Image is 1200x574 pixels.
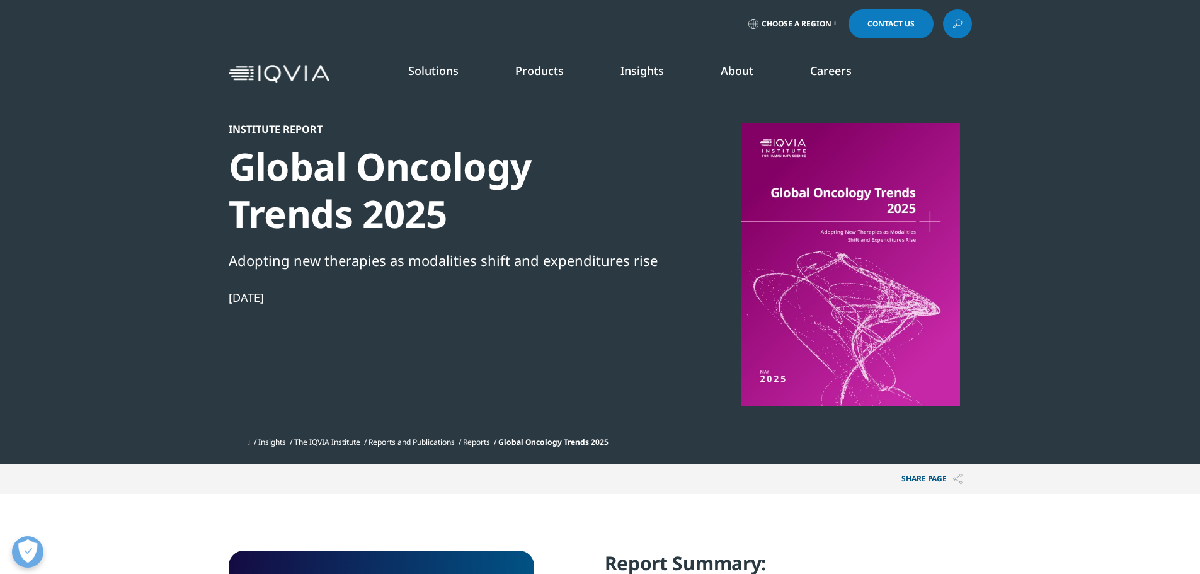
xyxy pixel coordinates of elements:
a: Reports and Publications [369,437,455,447]
span: Global Oncology Trends 2025 [498,437,609,447]
a: About [721,63,753,78]
span: Choose a Region [762,19,831,29]
a: Insights [620,63,664,78]
a: Insights [258,437,286,447]
div: [DATE] [229,290,661,305]
span: Contact Us [867,20,915,28]
a: Solutions [408,63,459,78]
nav: Primary [334,44,972,103]
img: Share PAGE [953,474,963,485]
a: Products [515,63,564,78]
a: Reports [463,437,490,447]
img: IQVIA Healthcare Information Technology and Pharma Clinical Research Company [229,65,329,83]
p: Share PAGE [892,464,972,494]
div: Global Oncology Trends 2025 [229,143,661,238]
a: The IQVIA Institute [294,437,360,447]
button: Open Preferences [12,536,43,568]
button: Share PAGEShare PAGE [892,464,972,494]
a: Careers [810,63,852,78]
a: Contact Us [849,9,934,38]
div: Adopting new therapies as modalities shift and expenditures rise [229,250,661,271]
div: Institute Report [229,123,661,135]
